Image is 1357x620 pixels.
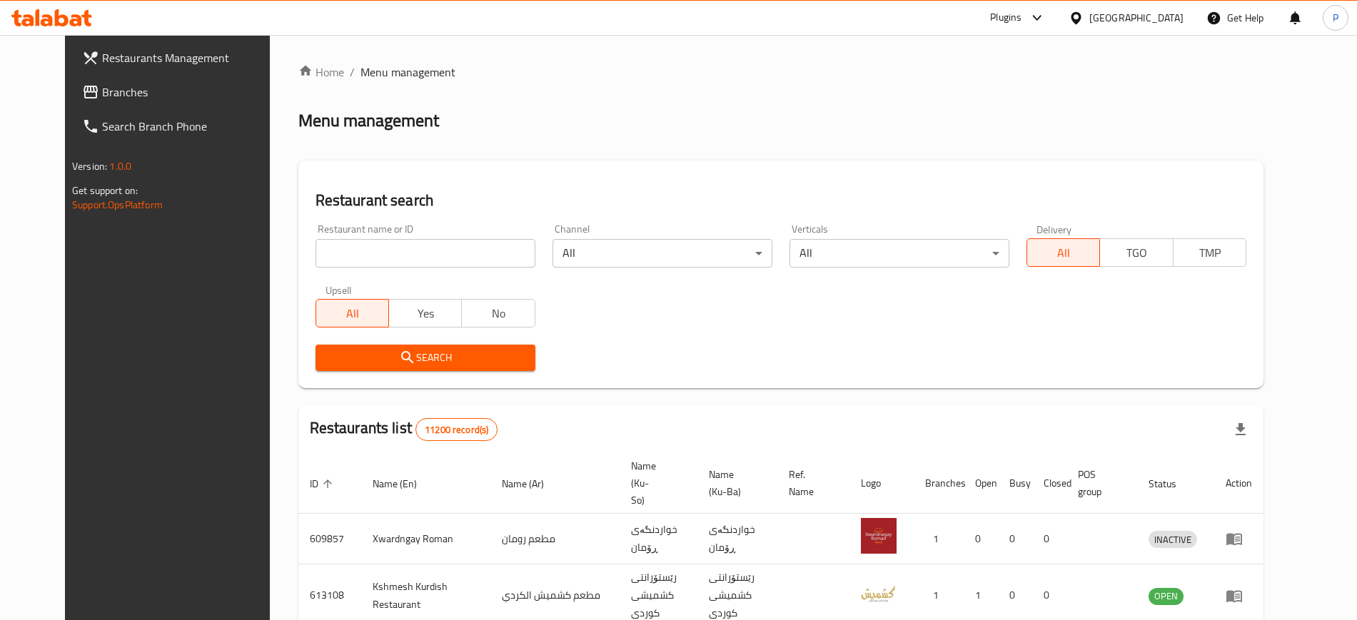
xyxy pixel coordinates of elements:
div: Menu [1226,530,1252,547]
td: 0 [998,514,1032,564]
span: Name (Ar) [502,475,563,492]
span: Get support on: [72,181,138,200]
a: Search Branch Phone [71,109,291,143]
div: INACTIVE [1149,531,1197,548]
td: 0 [1032,514,1066,564]
span: Search [327,349,524,367]
span: All [322,303,383,324]
div: All [553,239,772,268]
div: Menu [1226,587,1252,604]
button: Yes [388,299,462,327]
a: Home [298,63,344,81]
span: Name (Ku-So) [631,457,680,509]
div: [GEOGRAPHIC_DATA] [1089,10,1184,26]
label: Delivery [1036,224,1072,234]
td: مطعم رومان [490,514,620,564]
td: خواردنگەی ڕۆمان [697,514,777,564]
nav: breadcrumb [298,63,1263,81]
span: ID [310,475,337,492]
span: Restaurants Management [102,49,280,66]
div: Plugins [990,9,1021,26]
span: POS group [1078,466,1120,500]
span: Status [1149,475,1195,492]
li: / [350,63,355,81]
th: Closed [1032,453,1066,514]
td: 0 [964,514,998,564]
a: Branches [71,75,291,109]
div: Export file [1224,412,1258,447]
button: TMP [1173,238,1246,267]
div: All [790,239,1009,268]
span: P [1333,10,1338,26]
td: 1 [914,514,964,564]
label: Upsell [326,285,352,295]
span: INACTIVE [1149,532,1197,548]
span: OPEN [1149,588,1184,604]
button: All [1026,238,1100,267]
div: Total records count [415,418,498,441]
span: 11200 record(s) [416,423,497,437]
th: Logo [849,453,914,514]
td: خواردنگەی ڕۆمان [620,514,697,564]
span: No [468,303,529,324]
th: Busy [998,453,1032,514]
span: Search Branch Phone [102,118,280,135]
img: Kshmesh Kurdish Restaurant [861,575,897,611]
h2: Restaurants list [310,417,498,441]
button: No [461,299,535,327]
td: Xwardngay Roman [361,514,490,564]
span: 1.0.0 [109,157,131,176]
a: Support.OpsPlatform [72,195,163,214]
th: Branches [914,453,964,514]
span: TGO [1106,243,1167,263]
h2: Menu management [298,109,439,132]
button: TGO [1099,238,1173,267]
span: Yes [395,303,456,324]
th: Action [1214,453,1263,514]
td: 609857 [298,514,361,564]
span: All [1033,243,1094,263]
span: TMP [1179,243,1241,263]
div: OPEN [1149,588,1184,605]
span: Ref. Name [789,466,832,500]
button: All [316,299,389,327]
img: Xwardngay Roman [861,518,897,554]
th: Open [964,453,998,514]
input: Search for restaurant name or ID.. [316,239,535,268]
a: Restaurants Management [71,41,291,75]
span: Branches [102,83,280,101]
button: Search [316,345,535,371]
h2: Restaurant search [316,190,1246,211]
span: Version: [72,157,107,176]
span: Name (En) [373,475,435,492]
span: Menu management [360,63,455,81]
span: Name (Ku-Ba) [709,466,760,500]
